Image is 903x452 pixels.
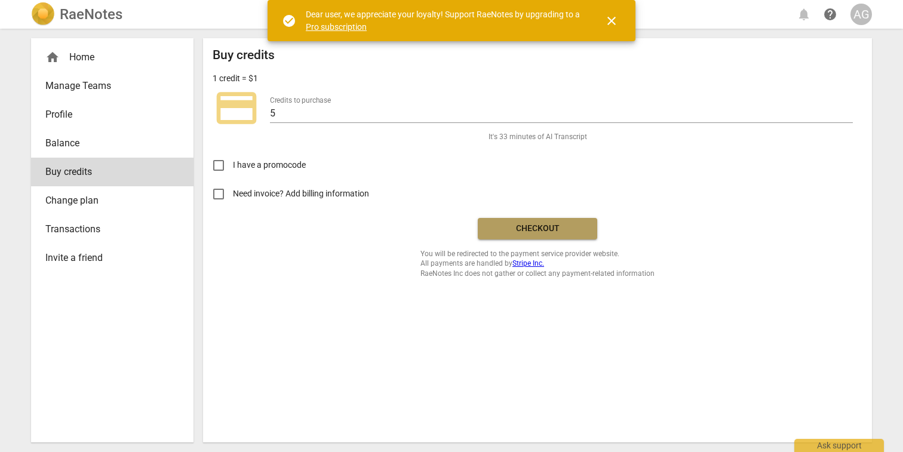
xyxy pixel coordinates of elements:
button: Checkout [478,218,597,239]
span: Checkout [487,223,588,235]
span: Change plan [45,193,170,208]
label: Credits to purchase [270,97,331,104]
a: Stripe Inc. [512,259,544,267]
a: Profile [31,100,193,129]
span: I have a promocode [233,159,306,171]
a: Invite a friend [31,244,193,272]
span: Balance [45,136,170,150]
span: Transactions [45,222,170,236]
div: Home [31,43,193,72]
span: check_circle [282,14,296,28]
div: Dear user, we appreciate your loyalty! Support RaeNotes by upgrading to a [306,8,583,33]
h2: Buy credits [213,48,275,63]
a: Balance [31,129,193,158]
span: You will be redirected to the payment service provider website. All payments are handled by RaeNo... [420,249,655,279]
span: Manage Teams [45,79,170,93]
button: Close [597,7,626,35]
a: Manage Teams [31,72,193,100]
span: It's 33 minutes of AI Transcript [489,132,587,142]
img: Logo [31,2,55,26]
div: Home [45,50,170,64]
span: help [823,7,837,21]
div: Ask support [794,439,884,452]
span: Buy credits [45,165,170,179]
span: Invite a friend [45,251,170,265]
h2: RaeNotes [60,6,122,23]
a: Help [819,4,841,25]
button: AG [850,4,872,25]
a: LogoRaeNotes [31,2,122,26]
span: Profile [45,107,170,122]
a: Change plan [31,186,193,215]
span: close [604,14,619,28]
a: Transactions [31,215,193,244]
a: Pro subscription [306,22,367,32]
p: 1 credit = $1 [213,72,258,85]
span: Need invoice? Add billing information [233,187,371,200]
span: credit_card [213,84,260,132]
a: Buy credits [31,158,193,186]
span: home [45,50,60,64]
